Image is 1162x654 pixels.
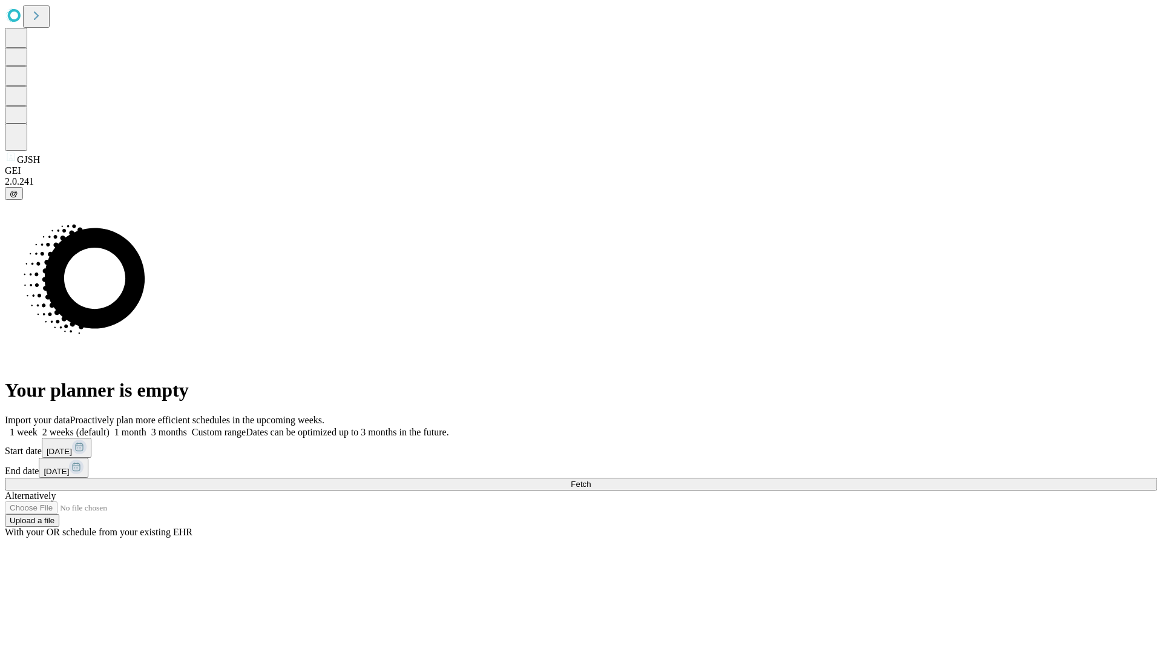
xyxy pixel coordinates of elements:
span: Import your data [5,415,70,425]
span: @ [10,189,18,198]
span: 1 month [114,427,146,437]
button: [DATE] [42,438,91,458]
span: Dates can be optimized up to 3 months in the future. [246,427,448,437]
div: 2.0.241 [5,176,1157,187]
span: GJSH [17,154,40,165]
span: Proactively plan more efficient schedules in the upcoming weeks. [70,415,324,425]
button: [DATE] [39,458,88,478]
button: Fetch [5,478,1157,490]
span: [DATE] [44,467,69,476]
span: Fetch [571,480,591,489]
span: Alternatively [5,490,56,501]
span: 1 week [10,427,38,437]
div: Start date [5,438,1157,458]
span: [DATE] [47,447,72,456]
h1: Your planner is empty [5,379,1157,401]
span: Custom range [192,427,246,437]
button: @ [5,187,23,200]
div: GEI [5,165,1157,176]
span: 3 months [151,427,187,437]
button: Upload a file [5,514,59,527]
div: End date [5,458,1157,478]
span: 2 weeks (default) [42,427,110,437]
span: With your OR schedule from your existing EHR [5,527,192,537]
